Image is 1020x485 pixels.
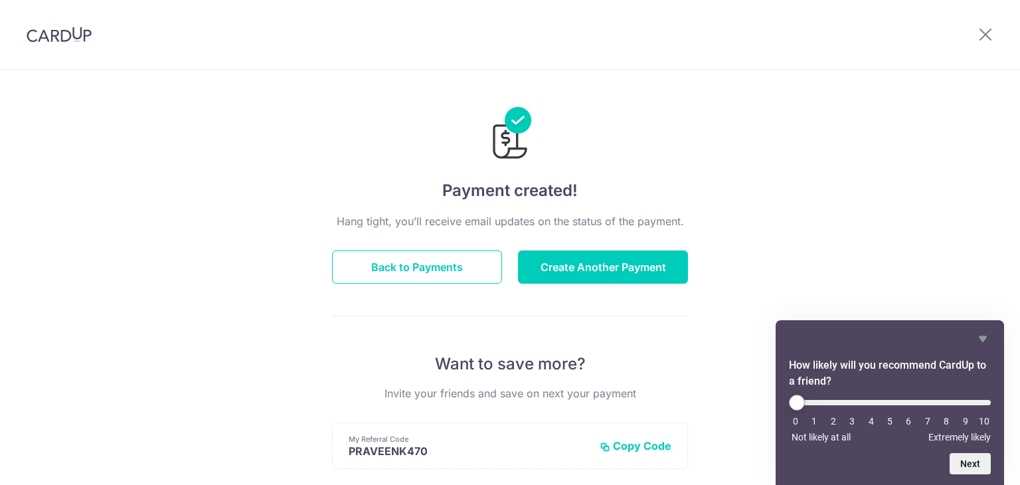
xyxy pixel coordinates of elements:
div: How likely will you recommend CardUp to a friend? Select an option from 0 to 10, with 0 being Not... [789,395,991,442]
li: 1 [807,416,821,427]
button: Next question [950,453,991,474]
span: Not likely at all [792,432,851,442]
h2: How likely will you recommend CardUp to a friend? Select an option from 0 to 10, with 0 being Not... [789,357,991,389]
img: CardUp [27,27,92,43]
p: My Referral Code [349,434,589,444]
li: 6 [902,416,915,427]
li: 0 [789,416,802,427]
p: Invite your friends and save on next your payment [332,385,688,401]
li: 8 [940,416,953,427]
img: Payments [489,107,531,163]
p: PRAVEENK470 [349,444,589,458]
span: Extremely likely [928,432,991,442]
li: 2 [827,416,840,427]
button: Copy Code [600,439,671,452]
li: 4 [865,416,878,427]
div: How likely will you recommend CardUp to a friend? Select an option from 0 to 10, with 0 being Not... [789,331,991,474]
h4: Payment created! [332,179,688,203]
li: 10 [977,416,991,427]
p: Want to save more? [332,353,688,375]
button: Back to Payments [332,250,502,284]
button: Create Another Payment [518,250,688,284]
li: 3 [845,416,859,427]
li: 7 [921,416,934,427]
button: Hide survey [975,331,991,347]
p: Hang tight, you’ll receive email updates on the status of the payment. [332,213,688,229]
li: 5 [883,416,896,427]
li: 9 [959,416,972,427]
